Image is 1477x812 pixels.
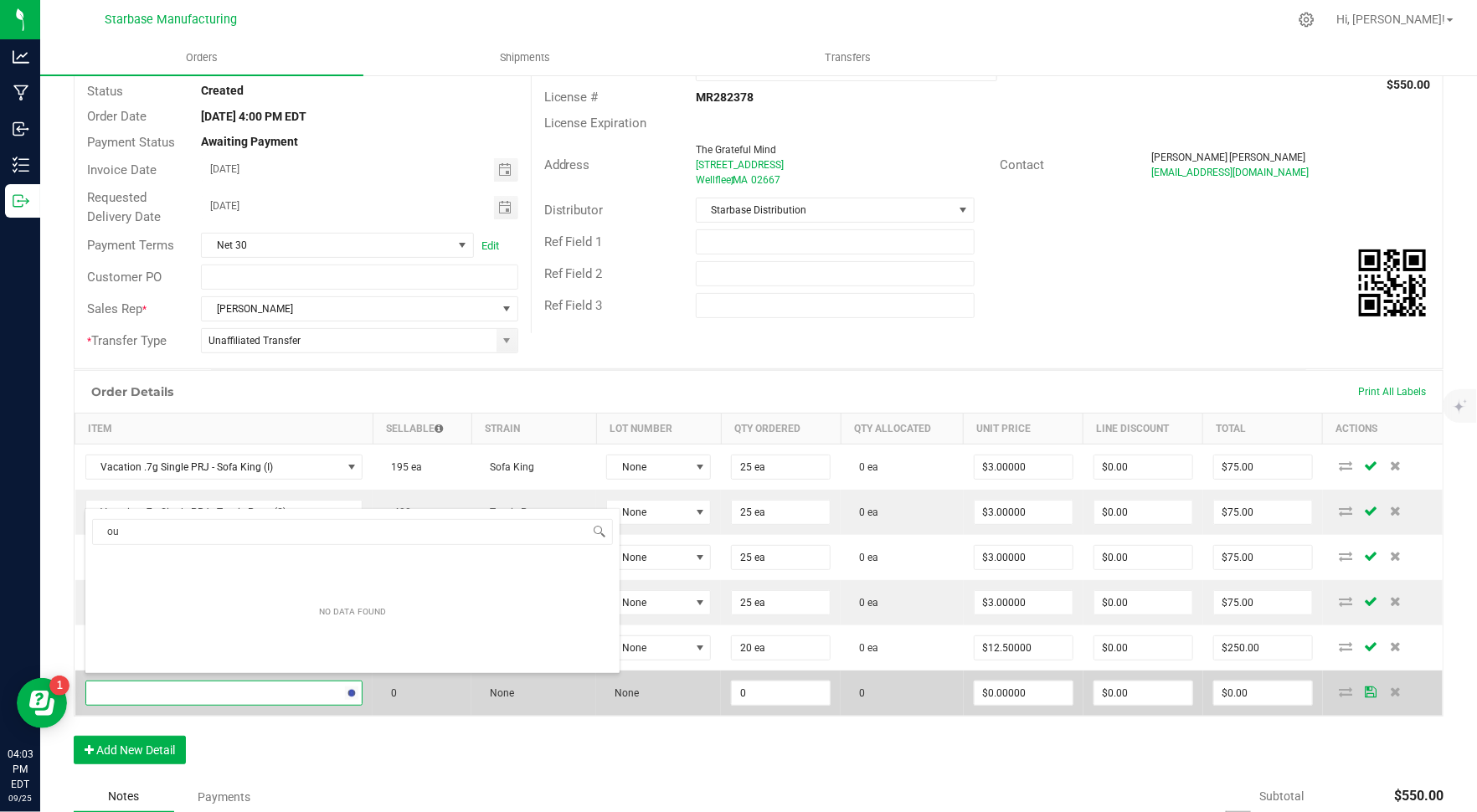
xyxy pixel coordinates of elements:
[85,500,363,525] span: NO DATA FOUND
[1358,596,1383,606] span: Save Order Detail
[696,90,754,104] strong: MR282378
[606,687,639,699] span: None
[607,546,689,569] span: None
[544,234,603,249] span: Ref Field 1
[1094,455,1192,479] input: 0
[1094,591,1192,614] input: 0
[13,49,29,65] inline-svg: Analytics
[494,196,518,219] span: Toggle calendar
[732,501,830,524] input: 0
[975,546,1073,569] input: 0
[477,50,573,65] span: Shipments
[481,687,514,699] span: None
[544,266,603,281] span: Ref Field 2
[13,85,29,101] inline-svg: Manufacturing
[13,121,29,137] inline-svg: Inbound
[85,681,363,706] span: NO DATA FOUND
[975,636,1073,660] input: 0
[383,506,425,518] span: -400 ea
[1214,546,1312,569] input: 0
[732,636,830,660] input: 0
[731,174,733,186] span: ,
[1094,636,1192,660] input: 0
[1214,681,1312,705] input: 0
[202,297,496,321] span: [PERSON_NAME]
[696,174,734,186] span: Wellfleet
[17,678,67,728] iframe: Resource center
[85,455,363,480] span: NO DATA FOUND
[975,591,1073,614] input: 0
[87,301,142,316] span: Sales Rep
[13,193,29,209] inline-svg: Outbound
[1151,167,1309,178] span: [EMAIL_ADDRESS][DOMAIN_NAME]
[733,174,748,186] span: MA
[1358,686,1383,696] span: Save Order Detail
[383,687,397,699] span: 0
[1383,686,1408,696] span: Delete Order Detail
[721,414,841,445] th: Qty Ordered
[201,84,244,97] strong: Created
[544,157,590,172] span: Address
[687,40,1010,75] a: Transfers
[1083,414,1203,445] th: Line Discount
[732,546,830,569] input: 0
[607,501,689,524] span: None
[1383,596,1408,606] span: Delete Order Detail
[732,681,830,705] input: 0
[732,591,830,614] input: 0
[163,50,240,65] span: Orders
[105,13,237,27] span: Starbase Manufacturing
[1383,460,1408,470] span: Delete Order Detail
[697,198,953,222] span: Starbase Distribution
[1259,789,1304,803] span: Subtotal
[1214,501,1312,524] input: 0
[607,591,689,614] span: None
[1336,13,1445,26] span: Hi, [PERSON_NAME]!
[1383,551,1408,561] span: Delete Order Detail
[201,110,306,123] strong: [DATE] 4:00 PM EDT
[964,414,1083,445] th: Unit Price
[851,461,878,473] span: 0 ea
[544,90,599,105] span: License #
[1358,506,1383,516] span: Save Order Detail
[851,597,878,609] span: 0 ea
[851,687,865,699] span: 0
[494,158,518,182] span: Toggle calendar
[803,50,894,65] span: Transfers
[841,414,964,445] th: Qty Allocated
[1387,78,1430,91] strong: $550.00
[87,270,162,285] span: Customer PO
[596,414,721,445] th: Lot Number
[1359,249,1426,316] img: Scan me!
[1394,788,1444,804] span: $550.00
[40,40,363,75] a: Orders
[86,501,342,524] span: Vacation .7g Single PRJ - Tropic Popz (S)
[13,157,29,173] inline-svg: Inventory
[544,203,604,218] span: Distributor
[92,519,613,545] input: NO DATA FOUND
[851,506,878,518] span: 0 ea
[696,159,784,171] span: [STREET_ADDRESS]
[696,144,776,156] span: The Grateful Mind
[87,84,123,99] span: Status
[87,109,147,124] span: Order Date
[1151,152,1227,163] span: [PERSON_NAME]
[1214,591,1312,614] input: 0
[310,597,395,628] div: NO DATA FOUND
[373,414,471,445] th: Sellable
[1000,157,1044,172] span: Contact
[1214,455,1312,479] input: 0
[8,792,33,804] p: 09/25
[471,414,596,445] th: Strain
[1296,12,1317,28] div: Manage settings
[607,636,689,660] span: None
[481,461,534,473] span: Sofa King
[87,190,161,224] span: Requested Delivery Date
[87,162,157,177] span: Invoice Date
[75,414,373,445] th: Item
[49,676,69,696] iframe: Resource center unread badge
[8,747,33,792] p: 04:03 PM EDT
[481,506,544,518] span: Tropic Popz
[1203,414,1323,445] th: Total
